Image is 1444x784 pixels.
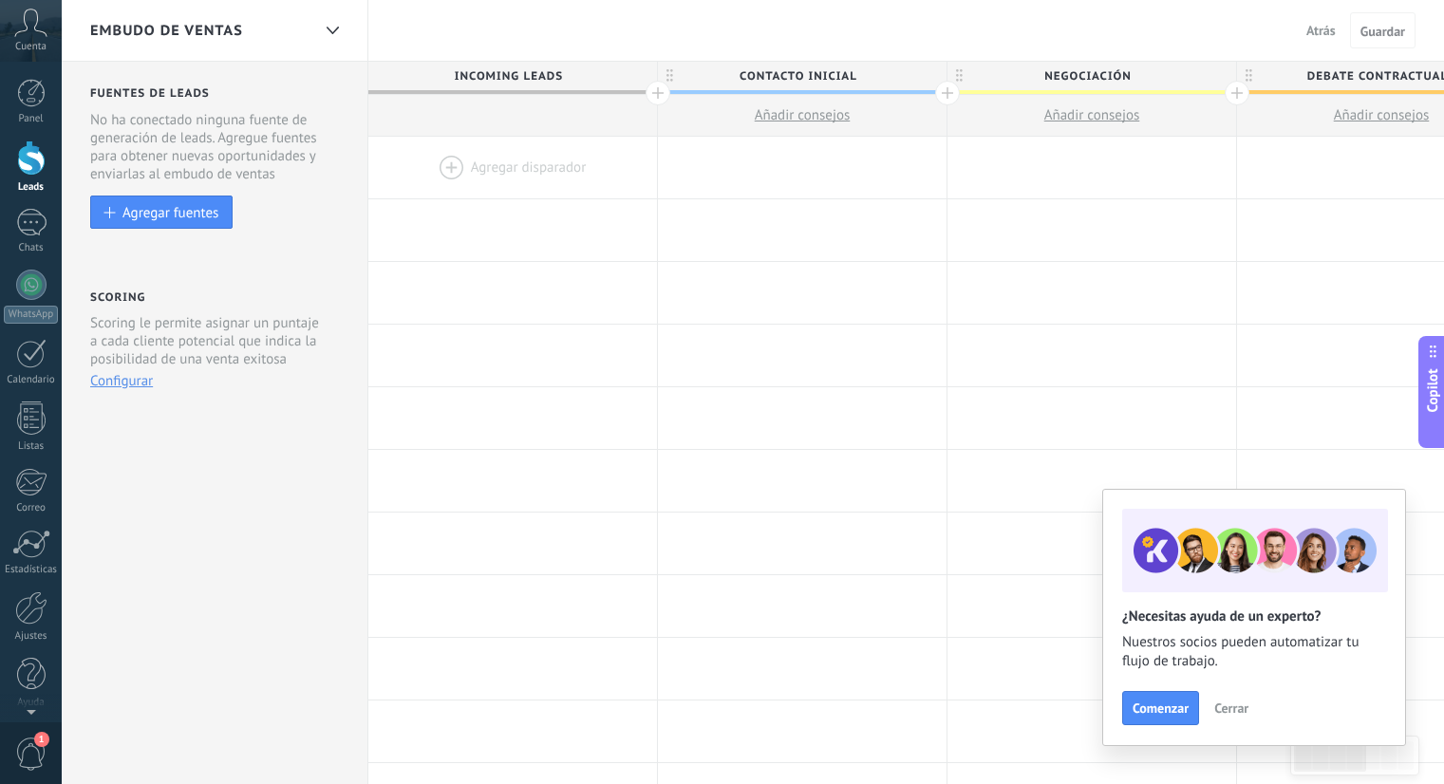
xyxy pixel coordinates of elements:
[90,86,343,101] h2: Fuentes de leads
[1306,22,1336,39] span: Atrás
[4,564,59,576] div: Estadísticas
[1350,12,1416,48] button: Guardar
[4,181,59,194] div: Leads
[90,196,233,229] button: Agregar fuentes
[90,111,343,183] div: No ha conectado ninguna fuente de generación de leads. Agregue fuentes para obtener nuevas oportu...
[1122,607,1386,625] h2: ¿Necesitas ayuda de un experto?
[34,732,49,747] span: 1
[90,314,327,368] p: Scoring le permite asignar un puntaje a cada cliente potencial que indica la posibilidad de una v...
[90,290,145,305] h2: Scoring
[1044,106,1140,124] span: Añadir consejos
[4,242,59,254] div: Chats
[4,374,59,386] div: Calendario
[1206,694,1257,722] button: Cerrar
[947,62,1227,91] span: Negociación
[1122,633,1386,671] span: Nuestros socios pueden automatizar tu flujo de trabajo.
[368,62,657,90] div: Incoming leads
[90,22,243,40] span: Embudo de ventas
[4,113,59,125] div: Panel
[1360,25,1405,38] span: Guardar
[122,204,218,220] div: Agregar fuentes
[4,630,59,643] div: Ajustes
[947,62,1236,90] div: Negociación
[755,106,851,124] span: Añadir consejos
[1133,701,1189,715] span: Comenzar
[4,440,59,453] div: Listas
[316,12,348,49] div: Embudo de ventas
[1299,16,1343,45] button: Atrás
[90,372,153,390] button: Configurar
[4,306,58,324] div: WhatsApp
[1334,106,1430,124] span: Añadir consejos
[658,95,947,136] button: Añadir consejos
[947,95,1236,136] button: Añadir consejos
[1214,701,1248,715] span: Cerrar
[15,41,47,53] span: Cuenta
[658,62,937,91] span: Contacto inicial
[368,62,647,91] span: Incoming leads
[4,502,59,514] div: Correo
[1122,691,1199,725] button: Comenzar
[658,62,947,90] div: Contacto inicial
[1423,369,1442,413] span: Copilot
